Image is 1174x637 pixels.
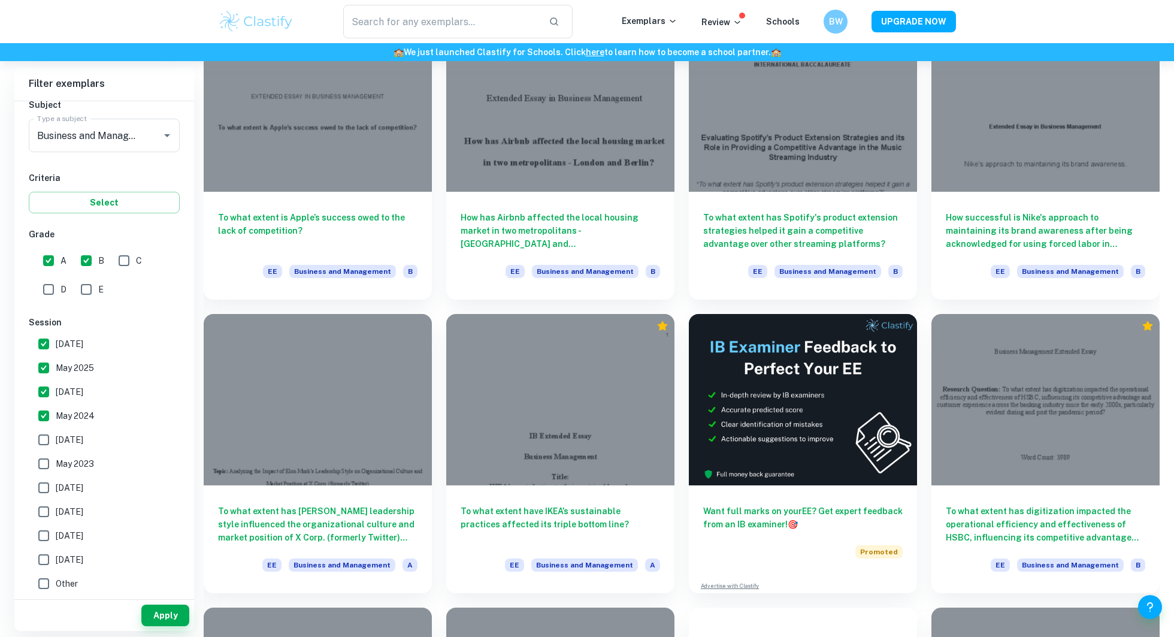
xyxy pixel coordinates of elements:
span: D [60,283,66,296]
h6: We just launched Clastify for Schools. Click to learn how to become a school partner. [2,46,1172,59]
span: Business and Management [531,558,638,572]
h6: Criteria [29,171,180,185]
span: B [403,265,417,278]
button: BW [824,10,848,34]
span: Business and Management [532,265,639,278]
span: B [1131,558,1145,572]
span: A [403,558,417,572]
a: Advertise with Clastify [701,582,759,590]
label: Type a subject [37,113,87,123]
button: UPGRADE NOW [872,11,956,32]
h6: Subject [29,98,180,111]
span: EE [991,558,1010,572]
img: Clastify logo [218,10,294,34]
button: Apply [141,605,189,626]
p: Review [701,16,742,29]
span: EE [505,558,524,572]
h6: BW [829,15,843,28]
h6: How has Airbnb affected the local housing market in two metropolitans - [GEOGRAPHIC_DATA] and [GE... [461,211,660,250]
h6: Want full marks on your EE ? Get expert feedback from an IB examiner! [703,505,903,531]
span: [DATE] [56,481,83,494]
h6: To what extent has Spotify's product extension strategies helped it gain a competitive advantage ... [703,211,903,250]
span: Business and Management [289,558,395,572]
span: 🏫 [771,47,781,57]
button: Open [159,127,176,144]
span: May 2024 [56,409,95,422]
span: EE [262,558,282,572]
span: [DATE] [56,505,83,518]
p: Exemplars [622,14,677,28]
span: Business and Management [774,265,881,278]
span: 🏫 [394,47,404,57]
h6: Grade [29,228,180,241]
span: E [98,283,104,296]
span: EE [991,265,1010,278]
span: B [98,254,104,267]
a: To what extent has digitization impacted the operational efficiency and effectiveness of HSBC, in... [931,314,1160,593]
span: Promoted [855,545,903,558]
span: EE [748,265,767,278]
span: 🎯 [788,520,798,529]
span: [DATE] [56,337,83,351]
button: Help and Feedback [1138,595,1162,619]
h6: To what extent has [PERSON_NAME] leadership style influenced the organizational culture and marke... [218,505,417,544]
input: Search for any exemplars... [343,5,539,38]
span: B [646,265,660,278]
a: To what extent has [PERSON_NAME] leadership style influenced the organizational culture and marke... [204,314,432,593]
span: Business and Management [1017,558,1124,572]
span: A [645,558,660,572]
img: Thumbnail [689,314,917,485]
span: May 2025 [56,361,94,375]
a: To what extent is Apple’s success owed to the lack of competition?EEBusiness and ManagementB [204,20,432,300]
span: May 2023 [56,457,94,470]
span: [DATE] [56,433,83,446]
span: Business and Management [289,265,396,278]
h6: How successful is Nike's approach to maintaining its brand awareness after being acknowledged for... [946,211,1145,250]
button: Select [29,192,180,213]
h6: To what extent has digitization impacted the operational efficiency and effectiveness of HSBC, in... [946,505,1145,544]
span: EE [506,265,525,278]
span: C [136,254,142,267]
h6: Session [29,316,180,329]
a: How successful is Nike's approach to maintaining its brand awareness after being acknowledged for... [931,20,1160,300]
a: To what extent has Spotify's product extension strategies helped it gain a competitive advantage ... [689,20,917,300]
a: To what extent have IKEA’s sustainable practices affected its triple bottom line?EEBusiness and M... [446,314,674,593]
div: Premium [1142,320,1154,332]
div: Premium [656,320,668,332]
a: How has Airbnb affected the local housing market in two metropolitans - [GEOGRAPHIC_DATA] and [GE... [446,20,674,300]
span: [DATE] [56,553,83,566]
a: Want full marks on yourEE? Get expert feedback from an IB examiner!PromotedAdvertise with Clastify [689,314,917,593]
h6: Filter exemplars [14,67,194,101]
span: B [1131,265,1145,278]
span: [DATE] [56,385,83,398]
span: EE [263,265,282,278]
h6: To what extent have IKEA’s sustainable practices affected its triple bottom line? [461,505,660,544]
span: [DATE] [56,529,83,542]
a: Schools [766,17,800,26]
span: Business and Management [1017,265,1124,278]
a: here [586,47,604,57]
h6: To what extent is Apple’s success owed to the lack of competition? [218,211,417,250]
span: A [60,254,66,267]
span: B [888,265,903,278]
span: Other [56,577,78,590]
